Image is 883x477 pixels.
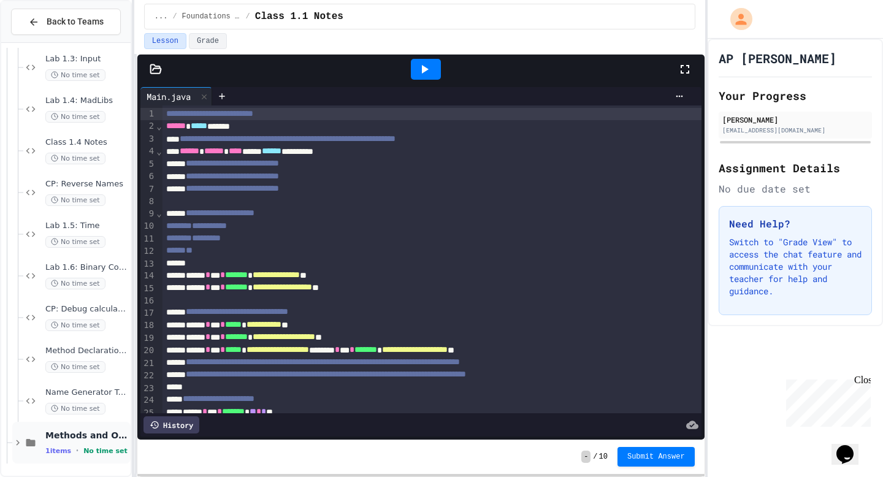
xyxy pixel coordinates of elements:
div: 13 [140,258,156,270]
span: No time set [45,278,105,289]
span: 1 items [45,447,71,455]
span: No time set [45,69,105,81]
div: 18 [140,319,156,332]
div: 7 [140,183,156,196]
span: Submit Answer [627,452,685,462]
div: 16 [140,295,156,307]
span: Fold line [156,121,162,131]
div: 9 [140,208,156,220]
span: / [246,12,250,21]
span: No time set [45,361,105,373]
iframe: chat widget [781,375,871,427]
span: Lab 1.4: MadLibs [45,96,128,106]
div: Chat with us now!Close [5,5,85,78]
div: 25 [140,407,156,419]
iframe: chat widget [831,428,871,465]
button: Lesson [144,33,186,49]
span: / [593,452,597,462]
span: ... [155,12,168,21]
span: No time set [45,194,105,206]
span: • [76,446,78,456]
div: 5 [140,158,156,170]
div: 23 [140,383,156,395]
div: 12 [140,245,156,258]
h2: Assignment Details [719,159,872,177]
div: 2 [140,120,156,132]
button: Submit Answer [617,447,695,467]
div: 4 [140,145,156,158]
div: 22 [140,370,156,382]
span: Class 1.1 Notes [255,9,343,24]
div: History [143,416,199,433]
span: No time set [83,447,128,455]
div: 15 [140,283,156,295]
button: Back to Teams [11,9,121,35]
div: 21 [140,357,156,370]
span: Back to Teams [47,15,104,28]
span: Lab 1.6: Binary Conversion [45,262,128,273]
h1: AP [PERSON_NAME] [719,50,836,67]
span: Method Declaration Helper [45,346,128,356]
div: Main.java [140,87,212,105]
span: / [172,12,177,21]
div: 17 [140,307,156,319]
div: [PERSON_NAME] [722,114,868,125]
span: - [581,451,591,463]
span: No time set [45,236,105,248]
span: No time set [45,319,105,331]
span: CP: Reverse Names [45,179,128,189]
div: 1 [140,108,156,120]
span: No time set [45,153,105,164]
span: 10 [599,452,608,462]
h2: Your Progress [719,87,872,104]
div: 14 [140,270,156,282]
div: 19 [140,332,156,345]
span: Foundations of Java [182,12,241,21]
div: 6 [140,170,156,183]
span: Lab 1.3: Input [45,54,128,64]
button: Grade [189,33,227,49]
div: 11 [140,233,156,245]
span: CP: Debug calculations [45,304,128,315]
span: Lab 1.5: Time [45,221,128,231]
span: Class 1.4 Notes [45,137,128,148]
div: 3 [140,133,156,145]
div: 24 [140,394,156,406]
span: No time set [45,111,105,123]
div: No due date set [719,181,872,196]
span: Methods and Objects [45,430,128,441]
h3: Need Help? [729,216,862,231]
span: Name Generator Tool [45,387,128,398]
span: No time set [45,403,105,414]
p: Switch to "Grade View" to access the chat feature and communicate with your teacher for help and ... [729,236,862,297]
span: Fold line [156,147,162,156]
div: My Account [717,5,755,33]
div: 20 [140,345,156,357]
div: [EMAIL_ADDRESS][DOMAIN_NAME] [722,126,868,135]
span: Fold line [156,208,162,218]
div: Main.java [140,90,197,103]
div: 10 [140,220,156,232]
div: 8 [140,196,156,208]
